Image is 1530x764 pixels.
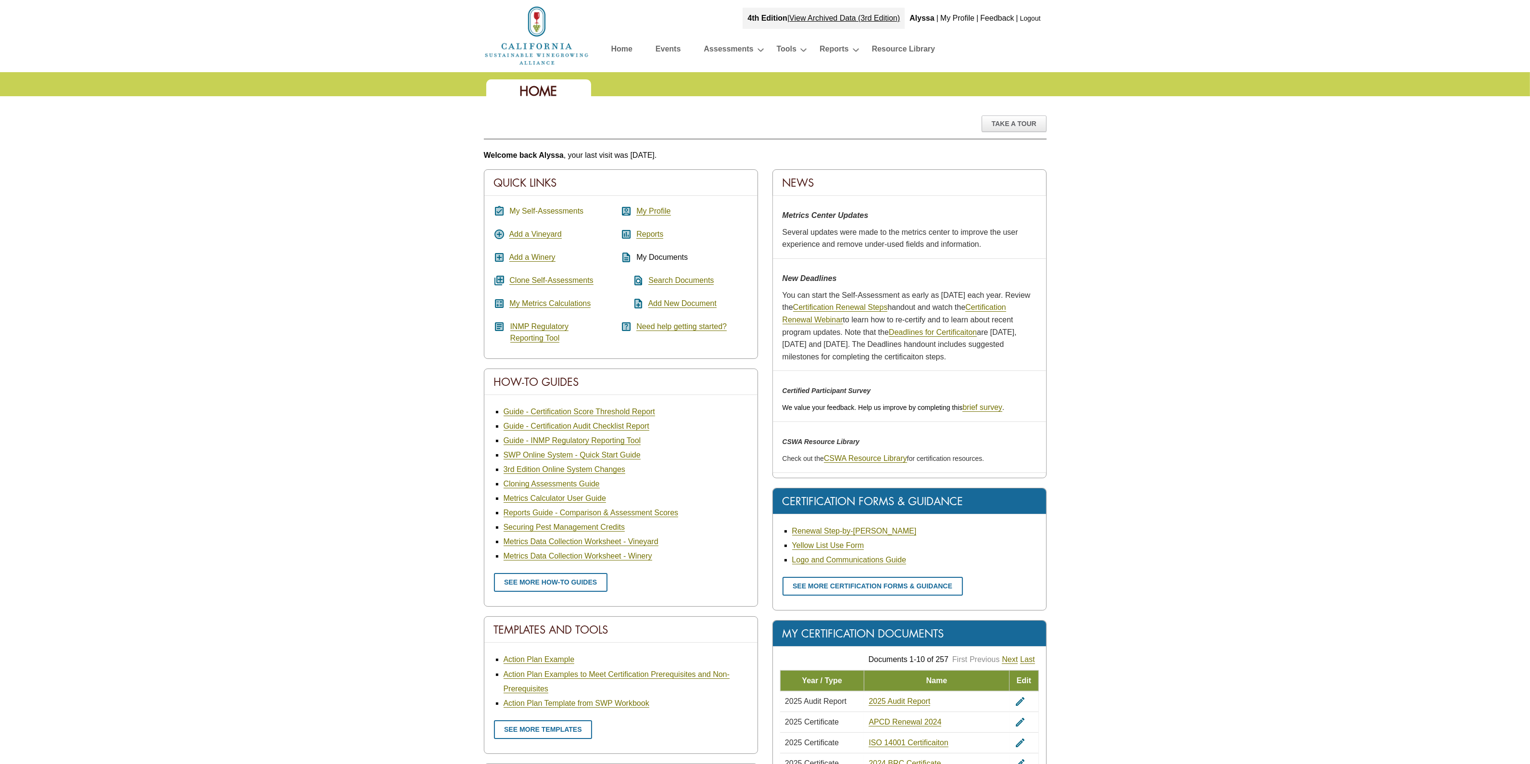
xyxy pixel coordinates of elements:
[783,274,837,282] strong: New Deadlines
[504,655,575,664] a: Action Plan Example
[1014,739,1026,747] a: edit
[783,438,860,446] em: CSWA Resource Library
[910,14,935,22] b: Alyssa
[636,207,670,216] a: My Profile
[783,577,963,596] a: See more certification forms & guidance
[869,697,930,706] a: 2025 Audit Report
[648,276,714,285] a: Search Documents
[621,275,645,286] i: find_in_page
[509,299,591,308] a: My Metrics Calculations
[783,387,871,395] em: Certified Participant Survey
[783,211,869,219] strong: Metrics Center Updates
[494,321,506,332] i: article
[793,303,888,312] a: Certification Renewal Steps
[777,42,797,59] a: Tools
[504,537,658,546] a: Metrics Data Collection Worksheet - Vineyard
[970,655,999,663] a: Previous
[494,229,506,240] i: add_circle
[783,404,1004,411] span: We value your feedback. Help us improve by completing this .
[484,170,758,196] div: Quick Links
[889,328,977,337] a: Deadlines for Certificaiton
[494,275,506,286] i: queue
[952,655,967,663] a: First
[1014,696,1026,707] i: edit
[982,115,1047,132] div: Take A Tour
[747,14,787,22] strong: 4th Edition
[783,455,984,462] span: Check out the for certification resources.
[494,205,506,217] i: assignment_turned_in
[783,289,1037,363] p: You can start the Self-Assessment as early as [DATE] each year. Review the handout and watch the ...
[484,617,758,643] div: Templates And Tools
[509,253,556,262] a: Add a Winery
[872,42,936,59] a: Resource Library
[820,42,848,59] a: Reports
[520,83,557,100] span: Home
[510,322,569,343] a: INMP RegulatoryReporting Tool
[975,8,979,29] div: |
[648,299,717,308] a: Add New Document
[484,369,758,395] div: How-To Guides
[636,322,727,331] a: Need help getting started?
[504,494,606,503] a: Metrics Calculator User Guide
[509,207,583,216] a: My Self-Assessments
[1020,655,1035,664] a: Last
[656,42,681,59] a: Events
[621,252,632,263] i: description
[504,422,649,431] a: Guide - Certification Audit Checklist Report
[1014,716,1026,728] i: edit
[1002,655,1018,664] a: Next
[869,718,941,726] a: APCD Renewal 2024
[1014,718,1026,726] a: edit
[504,480,600,488] a: Cloning Assessments Guide
[940,14,974,22] a: My Profile
[484,149,1047,162] p: , your last visit was [DATE].
[773,621,1046,647] div: My Certification Documents
[504,523,625,532] a: Securing Pest Management Credits
[824,454,907,463] a: CSWA Resource Library
[509,230,562,239] a: Add a Vineyard
[494,573,607,592] a: See more how-to guides
[962,403,1002,412] a: brief survey
[494,252,506,263] i: add_box
[621,321,632,332] i: help_center
[504,699,649,708] a: Action Plan Template from SWP Workbook
[504,451,641,459] a: SWP Online System - Quick Start Guide
[785,739,839,747] span: 2025 Certificate
[785,718,839,726] span: 2025 Certificate
[869,655,948,663] span: Documents 1-10 of 257
[504,407,655,416] a: Guide - Certification Score Threshold Report
[1015,8,1019,29] div: |
[636,230,663,239] a: Reports
[792,556,906,564] a: Logo and Communications Guide
[484,5,590,66] img: logo_cswa2x.png
[980,14,1014,22] a: Feedback
[869,739,948,747] a: ISO 14001 Certificaiton
[611,42,632,59] a: Home
[792,527,917,535] a: Renewal Step-by-[PERSON_NAME]
[484,151,564,159] b: Welcome back Alyssa
[504,436,641,445] a: Guide - INMP Regulatory Reporting Tool
[504,670,730,693] a: Action Plan Examples to Meet Certification Prerequisites and Non-Prerequisites
[504,509,679,517] a: Reports Guide - Comparison & Assessment Scores
[936,8,939,29] div: |
[1010,670,1038,691] td: Edit
[484,31,590,39] a: Home
[704,42,753,59] a: Assessments
[621,298,645,309] i: note_add
[773,170,1046,196] div: News
[792,541,864,550] a: Yellow List Use Form
[504,552,652,560] a: Metrics Data Collection Worksheet - Winery
[1020,14,1041,22] a: Logout
[509,276,593,285] a: Clone Self-Assessments
[621,229,632,240] i: assessment
[621,205,632,217] i: account_box
[1014,737,1026,749] i: edit
[864,670,1009,691] td: Name
[743,8,905,29] div: |
[494,298,506,309] i: calculate
[773,488,1046,514] div: Certification Forms & Guidance
[783,303,1006,324] a: Certification Renewal Webinar
[785,697,847,705] span: 2025 Audit Report
[636,253,688,261] span: My Documents
[1014,697,1026,705] a: edit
